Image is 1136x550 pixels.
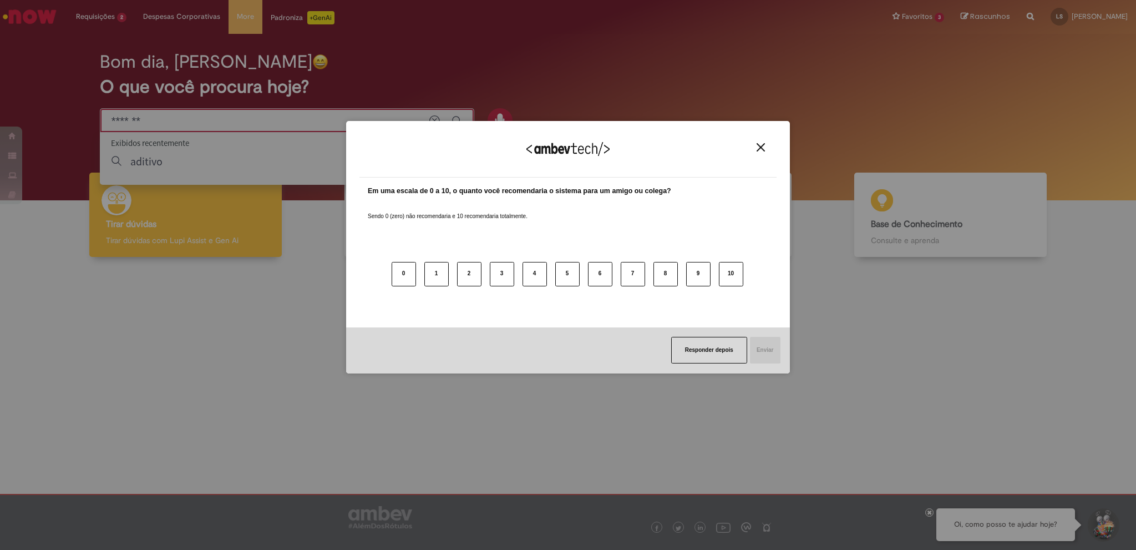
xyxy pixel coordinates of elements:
button: 0 [392,262,416,286]
button: 2 [457,262,481,286]
button: 5 [555,262,580,286]
img: Logo Ambevtech [526,142,610,156]
button: 7 [621,262,645,286]
button: 8 [653,262,678,286]
label: Em uma escala de 0 a 10, o quanto você recomendaria o sistema para um amigo ou colega? [368,186,671,196]
label: Sendo 0 (zero) não recomendaria e 10 recomendaria totalmente. [368,199,528,220]
button: 6 [588,262,612,286]
img: Close [757,143,765,152]
button: 3 [490,262,514,286]
button: 4 [523,262,547,286]
button: Close [753,143,768,152]
button: 1 [424,262,449,286]
button: Responder depois [671,337,747,364]
button: 9 [686,262,711,286]
button: 10 [719,262,743,286]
